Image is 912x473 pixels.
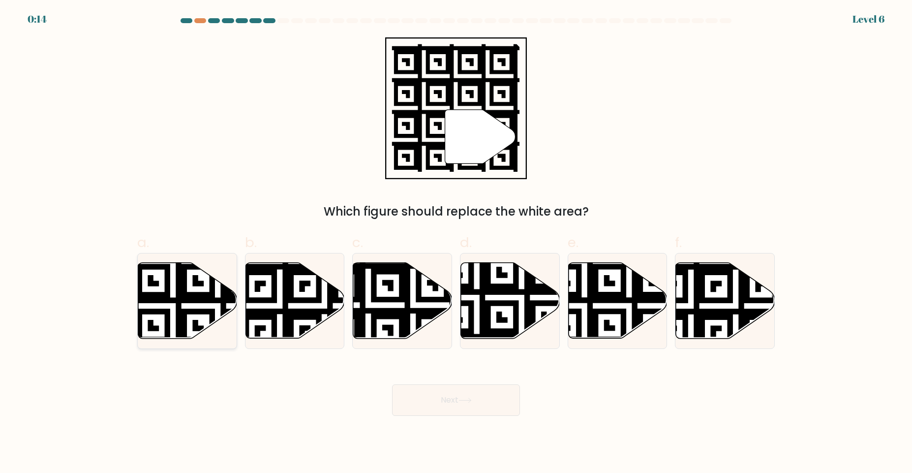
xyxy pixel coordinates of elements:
span: e. [568,233,578,252]
button: Next [392,384,520,416]
span: f. [675,233,682,252]
span: c. [352,233,363,252]
span: d. [460,233,472,252]
div: Which figure should replace the white area? [143,203,769,221]
g: " [445,110,516,164]
div: 0:14 [28,12,47,27]
div: Level 6 [852,12,884,27]
span: a. [137,233,149,252]
span: b. [245,233,257,252]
